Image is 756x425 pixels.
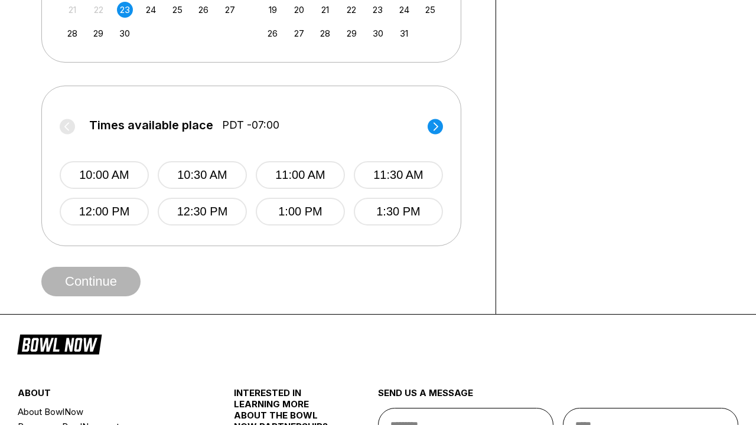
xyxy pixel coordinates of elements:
[354,161,443,189] button: 11:30 AM
[370,25,386,41] div: Choose Thursday, October 30th, 2025
[170,2,185,18] div: Choose Thursday, September 25th, 2025
[158,161,247,189] button: 10:30 AM
[317,2,333,18] div: Choose Tuesday, October 21st, 2025
[396,25,412,41] div: Choose Friday, October 31st, 2025
[90,2,106,18] div: Not available Monday, September 22nd, 2025
[344,2,360,18] div: Choose Wednesday, October 22nd, 2025
[158,198,247,225] button: 12:30 PM
[60,198,149,225] button: 12:00 PM
[291,2,307,18] div: Choose Monday, October 20th, 2025
[256,161,345,189] button: 11:00 AM
[64,25,80,41] div: Choose Sunday, September 28th, 2025
[422,2,438,18] div: Choose Saturday, October 25th, 2025
[64,2,80,18] div: Not available Sunday, September 21st, 2025
[256,198,345,225] button: 1:00 PM
[195,2,211,18] div: Choose Friday, September 26th, 2025
[265,25,281,41] div: Choose Sunday, October 26th, 2025
[222,2,238,18] div: Choose Saturday, September 27th, 2025
[396,2,412,18] div: Choose Friday, October 24th, 2025
[143,2,159,18] div: Choose Wednesday, September 24th, 2025
[291,25,307,41] div: Choose Monday, October 27th, 2025
[89,119,213,132] span: Times available place
[370,2,386,18] div: Choose Thursday, October 23rd, 2025
[317,25,333,41] div: Choose Tuesday, October 28th, 2025
[222,119,279,132] span: PDT -07:00
[344,25,360,41] div: Choose Wednesday, October 29th, 2025
[117,2,133,18] div: Choose Tuesday, September 23rd, 2025
[18,404,198,419] a: About BowlNow
[265,2,281,18] div: Choose Sunday, October 19th, 2025
[60,161,149,189] button: 10:00 AM
[90,25,106,41] div: Choose Monday, September 29th, 2025
[117,25,133,41] div: Choose Tuesday, September 30th, 2025
[18,387,198,404] div: about
[354,198,443,225] button: 1:30 PM
[378,387,738,408] div: send us a message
